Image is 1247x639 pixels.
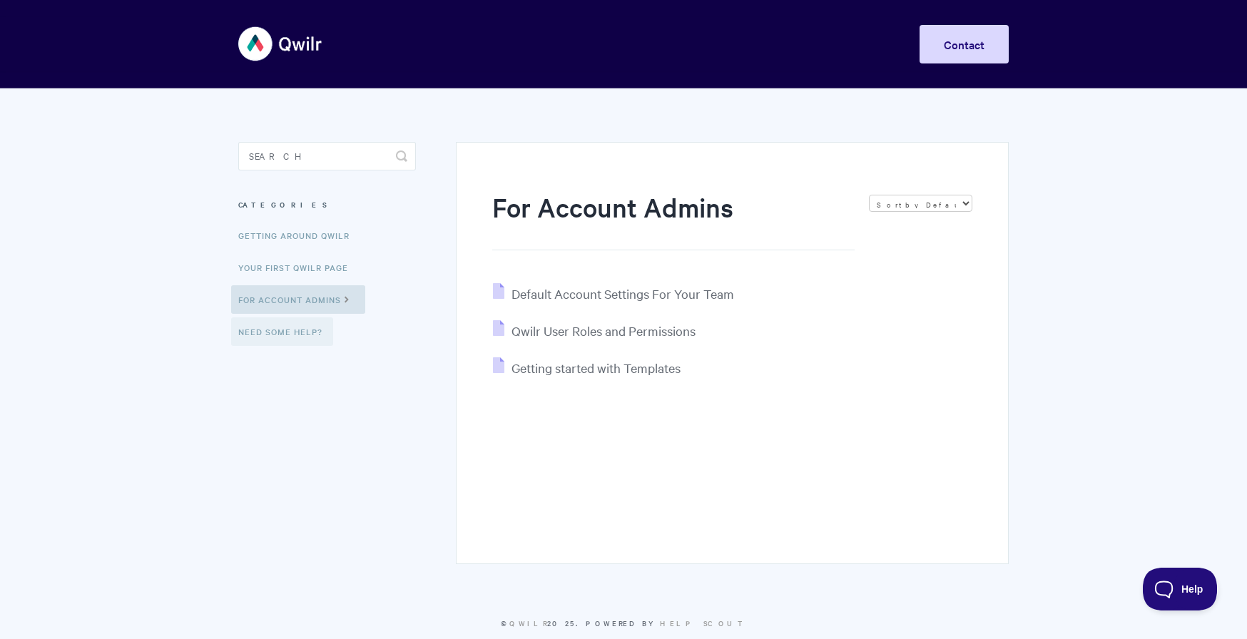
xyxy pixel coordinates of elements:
h3: Categories [238,192,416,218]
select: Page reloads on selection [869,195,972,212]
a: For Account Admins [231,285,365,314]
a: Getting Around Qwilr [238,221,360,250]
a: Your First Qwilr Page [238,253,359,282]
a: Contact [920,25,1009,63]
img: Qwilr Help Center [238,17,323,71]
a: Need Some Help? [231,317,333,346]
iframe: Toggle Customer Support [1143,568,1218,610]
a: Qwilr [509,618,547,628]
span: Qwilr User Roles and Permissions [511,322,696,339]
span: Getting started with Templates [511,359,681,376]
a: Getting started with Templates [493,359,681,376]
span: Default Account Settings For Your Team [511,285,734,302]
span: Powered by [586,618,746,628]
a: Default Account Settings For Your Team [493,285,734,302]
input: Search [238,142,416,170]
h1: For Account Admins [492,189,855,250]
a: Qwilr User Roles and Permissions [493,322,696,339]
p: © 2025. [238,617,1009,630]
a: Help Scout [660,618,746,628]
